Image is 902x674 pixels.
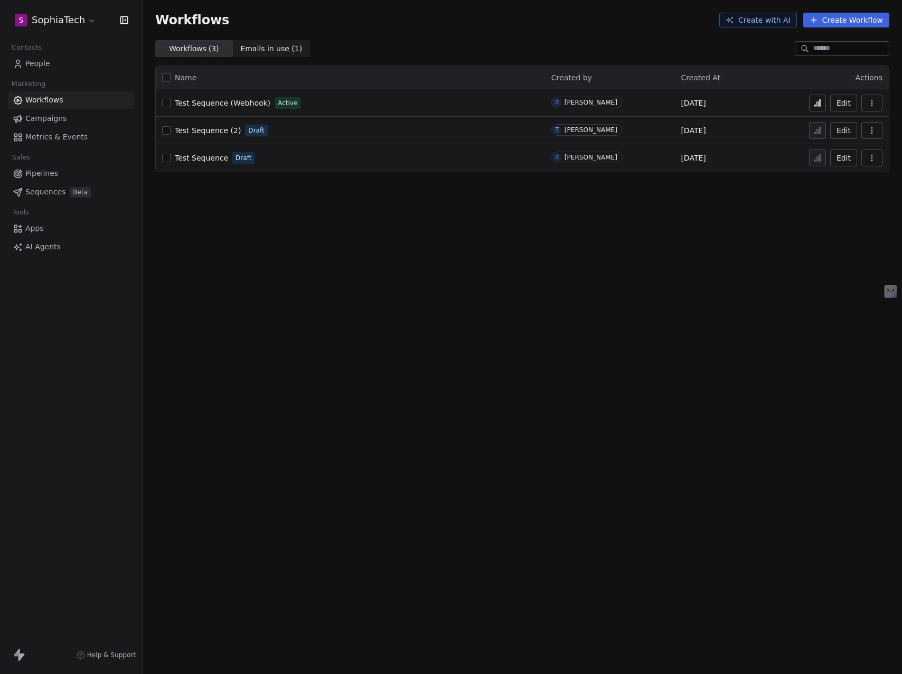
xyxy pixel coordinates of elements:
[8,238,134,256] a: AI Agents
[681,125,706,136] span: [DATE]
[25,186,65,198] span: Sequences
[830,149,857,166] button: Edit
[175,99,270,107] span: Test Sequence (Webhook)
[830,122,857,139] button: Edit
[556,126,559,134] div: T
[240,43,302,54] span: Emails in use ( 1 )
[77,651,136,659] a: Help & Support
[8,220,134,237] a: Apps
[175,154,228,162] span: Test Sequence
[25,168,58,179] span: Pipelines
[8,55,134,72] a: People
[175,153,228,163] a: Test Sequence
[565,99,617,106] div: [PERSON_NAME]
[248,126,264,135] span: Draft
[8,183,134,201] a: SequencesBeta
[25,241,61,252] span: AI Agents
[7,204,33,220] span: Tools
[25,113,67,124] span: Campaigns
[8,165,134,182] a: Pipelines
[32,13,85,27] span: SophiaTech
[719,13,797,27] button: Create with AI
[8,91,134,109] a: Workflows
[681,153,706,163] span: [DATE]
[7,40,46,55] span: Contacts
[175,125,241,136] a: Test Sequence (2)
[25,132,88,143] span: Metrics & Events
[556,98,559,107] div: T
[175,98,270,108] a: Test Sequence (Webhook)
[8,128,134,146] a: Metrics & Events
[25,58,50,69] span: People
[7,149,35,165] span: Sales
[565,126,617,134] div: [PERSON_NAME]
[87,651,136,659] span: Help & Support
[155,13,229,27] span: Workflows
[25,95,63,106] span: Workflows
[551,73,592,82] span: Created by
[278,98,297,108] span: Active
[8,110,134,127] a: Campaigns
[13,11,98,29] button: SSophiaTech
[7,76,50,92] span: Marketing
[556,153,559,162] div: T
[803,13,889,27] button: Create Workflow
[25,223,44,234] span: Apps
[19,15,24,25] span: S
[175,126,241,135] span: Test Sequence (2)
[70,187,91,198] span: Beta
[681,73,720,82] span: Created At
[681,98,706,108] span: [DATE]
[236,153,251,163] span: Draft
[565,154,617,161] div: [PERSON_NAME]
[856,73,882,82] span: Actions
[175,72,196,83] span: Name
[830,95,857,111] button: Edit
